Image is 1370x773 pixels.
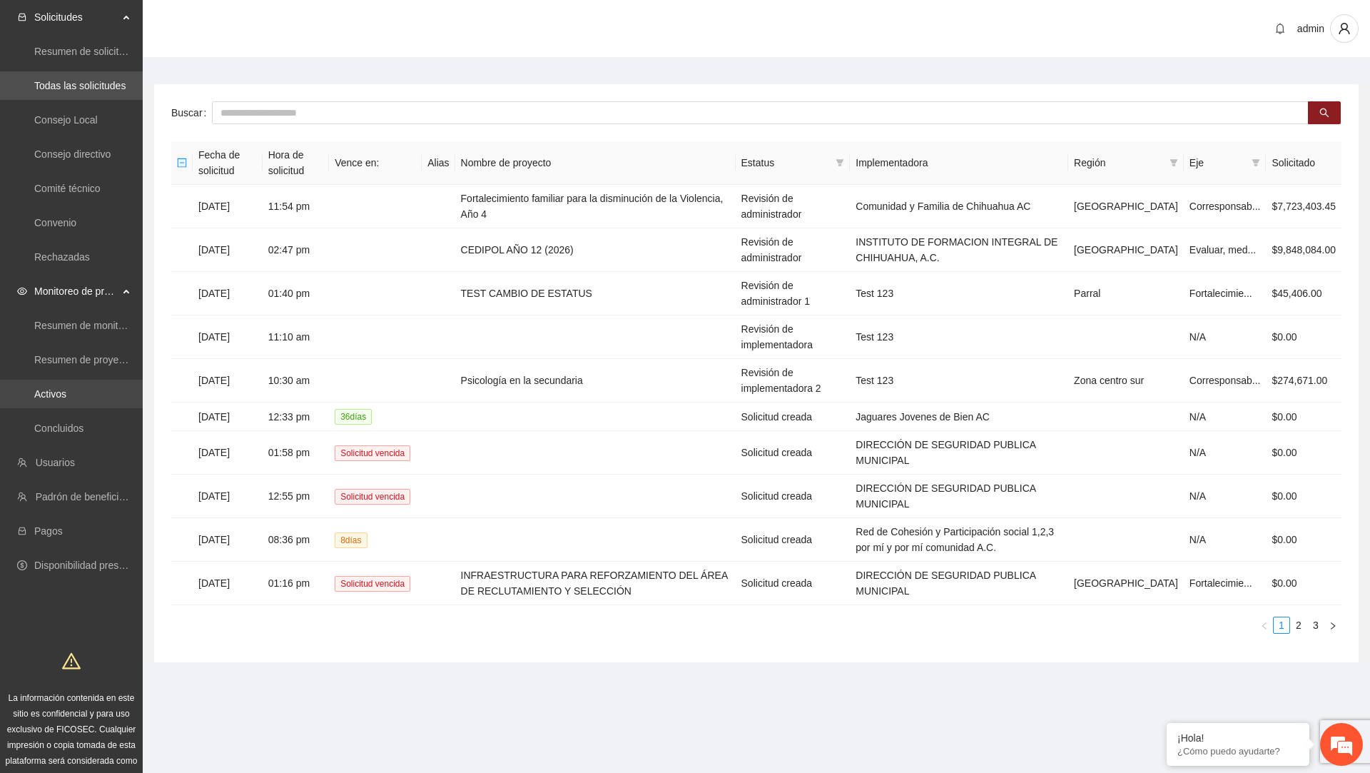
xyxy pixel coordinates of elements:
th: Alias [422,141,455,185]
span: filter [1249,152,1263,173]
a: Consejo Local [34,114,98,126]
span: 8 día s [335,532,367,548]
td: $274,671.00 [1266,359,1341,403]
td: [DATE] [193,562,263,605]
td: CEDIPOL AÑO 12 (2026) [455,228,736,272]
a: 3 [1308,617,1324,633]
span: Región [1074,155,1164,171]
td: $7,723,403.45 [1266,185,1341,228]
td: 12:33 pm [263,403,329,431]
td: 11:54 pm [263,185,329,228]
span: 36 día s [335,409,372,425]
th: Implementadora [850,141,1068,185]
td: Test 123 [850,272,1068,315]
td: 10:30 am [263,359,329,403]
td: Solicitud creada [736,475,851,518]
td: Revisión de implementadora 2 [736,359,851,403]
span: Solicitud vencida [335,576,410,592]
td: N/A [1184,403,1267,431]
span: filter [833,152,847,173]
td: INSTITUTO DE FORMACION INTEGRAL DE CHIHUAHUA, A.C. [850,228,1068,272]
td: Parral [1068,272,1184,315]
td: 12:55 pm [263,475,329,518]
a: Pagos [34,525,63,537]
li: Next Page [1324,617,1341,634]
span: filter [1167,152,1181,173]
td: $0.00 [1266,518,1341,562]
span: Solicitud vencida [335,445,410,461]
td: Red de Cohesión y Participación social 1,2,3 por mí y por mí comunidad A.C. [850,518,1068,562]
button: user [1330,14,1359,43]
span: bell [1269,23,1291,34]
span: Solicitud vencida [335,489,410,505]
button: bell [1269,17,1292,40]
td: [DATE] [193,431,263,475]
td: [DATE] [193,272,263,315]
td: TEST CAMBIO DE ESTATUS [455,272,736,315]
span: eye [17,286,27,296]
th: Nombre de proyecto [455,141,736,185]
td: INFRAESTRUCTURA PARA REFORZAMIENTO DEL ÁREA DE RECLUTAMIENTO Y SELECCIÓN [455,562,736,605]
td: Test 123 [850,359,1068,403]
td: 11:10 am [263,315,329,359]
span: warning [62,652,81,670]
span: right [1329,622,1337,630]
span: filter [1169,158,1178,167]
td: Revisión de administrador [736,185,851,228]
td: Solicitud creada [736,403,851,431]
span: Fortalecimie... [1189,577,1252,589]
td: $9,848,084.00 [1266,228,1341,272]
a: Resumen de proyectos aprobados [34,354,187,365]
button: left [1256,617,1273,634]
td: Revisión de administrador 1 [736,272,851,315]
td: Comunidad y Familia de Chihuahua AC [850,185,1068,228]
a: Resumen de solicitudes por aprobar [34,46,195,57]
li: Previous Page [1256,617,1273,634]
span: Monitoreo de proyectos [34,277,118,305]
p: ¿Cómo puedo ayudarte? [1177,746,1299,757]
button: search [1308,101,1341,124]
div: ¡Hola! [1177,732,1299,744]
td: $0.00 [1266,403,1341,431]
span: filter [1252,158,1260,167]
li: 3 [1307,617,1324,634]
td: Solicitud creada [736,562,851,605]
td: [DATE] [193,228,263,272]
td: Solicitud creada [736,518,851,562]
td: Solicitud creada [736,431,851,475]
a: Todas las solicitudes [34,80,126,91]
a: Concluidos [34,423,83,434]
td: [DATE] [193,315,263,359]
td: $0.00 [1266,315,1341,359]
td: DIRECCIÓN DE SEGURIDAD PUBLICA MUNICIPAL [850,431,1068,475]
td: Revisión de administrador [736,228,851,272]
td: [GEOGRAPHIC_DATA] [1068,562,1184,605]
td: Psicología en la secundaria [455,359,736,403]
div: Chatee con nosotros ahora [74,73,240,91]
span: minus-square [177,158,187,168]
td: $0.00 [1266,475,1341,518]
span: Estatus [741,155,831,171]
li: 2 [1290,617,1307,634]
label: Buscar [171,101,212,124]
span: filter [836,158,844,167]
td: Revisión de implementadora [736,315,851,359]
th: Solicitado [1266,141,1341,185]
li: 1 [1273,617,1290,634]
span: search [1319,108,1329,119]
td: $45,406.00 [1266,272,1341,315]
td: DIRECCIÓN DE SEGURIDAD PUBLICA MUNICIPAL [850,562,1068,605]
td: 02:47 pm [263,228,329,272]
textarea: Escriba su mensaje y pulse “Intro” [7,390,272,440]
td: 01:16 pm [263,562,329,605]
td: 01:40 pm [263,272,329,315]
button: right [1324,617,1341,634]
th: Hora de solicitud [263,141,329,185]
a: Comité técnico [34,183,101,194]
span: inbox [17,12,27,22]
span: Eje [1189,155,1247,171]
td: $0.00 [1266,431,1341,475]
span: Evaluar, med... [1189,244,1256,256]
a: Consejo directivo [34,148,111,160]
span: left [1260,622,1269,630]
